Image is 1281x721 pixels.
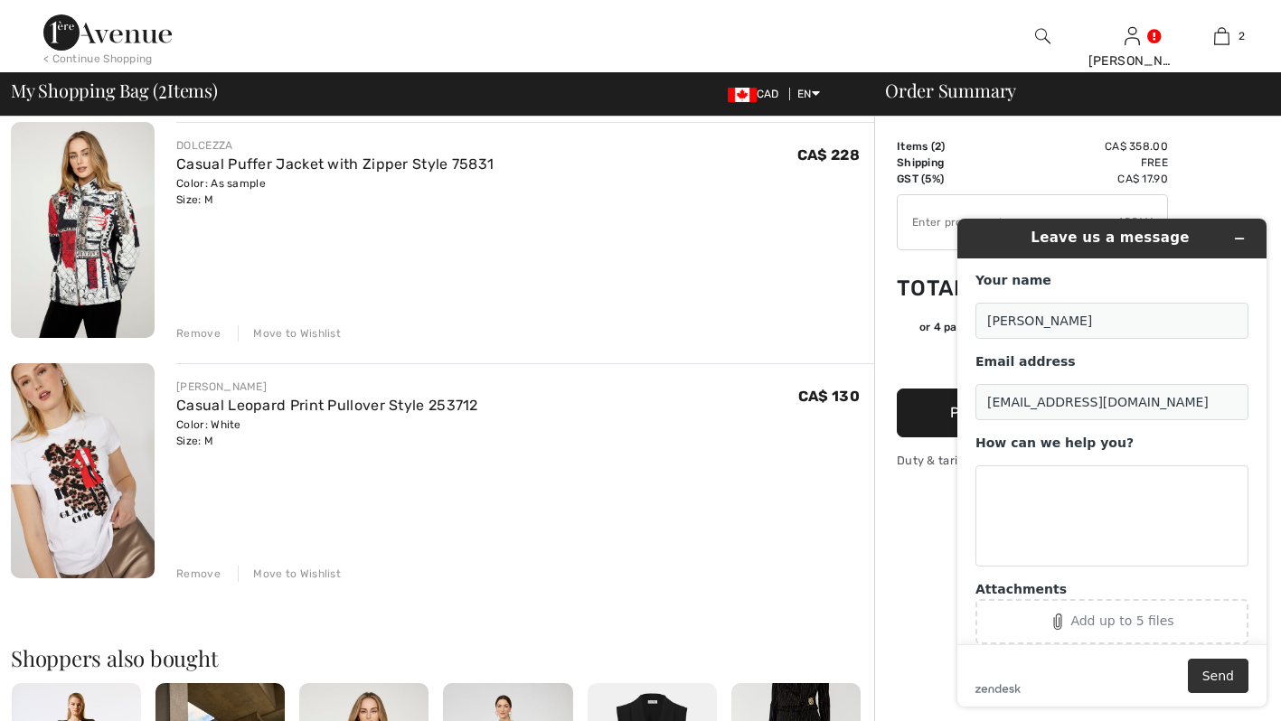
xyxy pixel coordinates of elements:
span: 2 [935,140,941,153]
td: Items ( ) [897,138,995,154]
img: My Bag [1214,25,1229,47]
a: Casual Puffer Jacket with Zipper Style 75831 [176,155,494,173]
h2: Shoppers also bought [11,647,874,669]
span: CA$ 130 [798,388,860,405]
span: 2 [1239,28,1245,44]
span: EN [797,88,820,100]
span: My Shopping Bag ( Items) [11,81,218,99]
td: GST (5%) [897,171,995,187]
div: Color: As sample Size: M [176,175,494,208]
button: Proceed to Payment [897,389,1168,437]
div: Duty & tariff-free | Uninterrupted shipping [897,452,1168,469]
div: DOLCEZZA [176,137,494,154]
img: Casual Puffer Jacket with Zipper Style 75831 [11,122,155,338]
td: CA$ 358.00 [995,138,1168,154]
div: Order Summary [863,81,1270,99]
img: Casual Leopard Print Pullover Style 253712 [11,363,155,579]
span: CAD [728,88,786,100]
div: [PERSON_NAME] [1088,51,1176,70]
img: search the website [1035,25,1050,47]
td: Shipping [897,154,995,171]
a: Casual Leopard Print Pullover Style 253712 [176,397,478,414]
div: Color: White Size: M [176,417,478,449]
div: < Continue Shopping [43,51,153,67]
td: CA$ 17.90 [995,171,1168,187]
iframe: PayPal-paypal [897,342,1168,382]
div: or 4 payments ofCA$ 93.97withSezzle Click to learn more about Sezzle [897,319,1168,342]
td: Free [995,154,1168,171]
a: 2 [1178,25,1266,47]
td: Total [897,257,995,319]
span: 2 [158,77,167,100]
div: or 4 payments of with [919,319,1168,335]
span: Help [41,13,78,29]
div: Remove [176,566,221,582]
img: 1ère Avenue [43,14,172,51]
div: [PERSON_NAME] [176,379,478,395]
div: Move to Wishlist [238,325,341,342]
iframe: Find more information here [943,204,1281,721]
input: Promo code [898,195,1117,249]
span: CA$ 228 [797,146,860,164]
a: Sign In [1125,27,1140,44]
div: Remove [176,325,221,342]
img: Canadian Dollar [728,88,757,102]
div: Move to Wishlist [238,566,341,582]
img: My Info [1125,25,1140,47]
